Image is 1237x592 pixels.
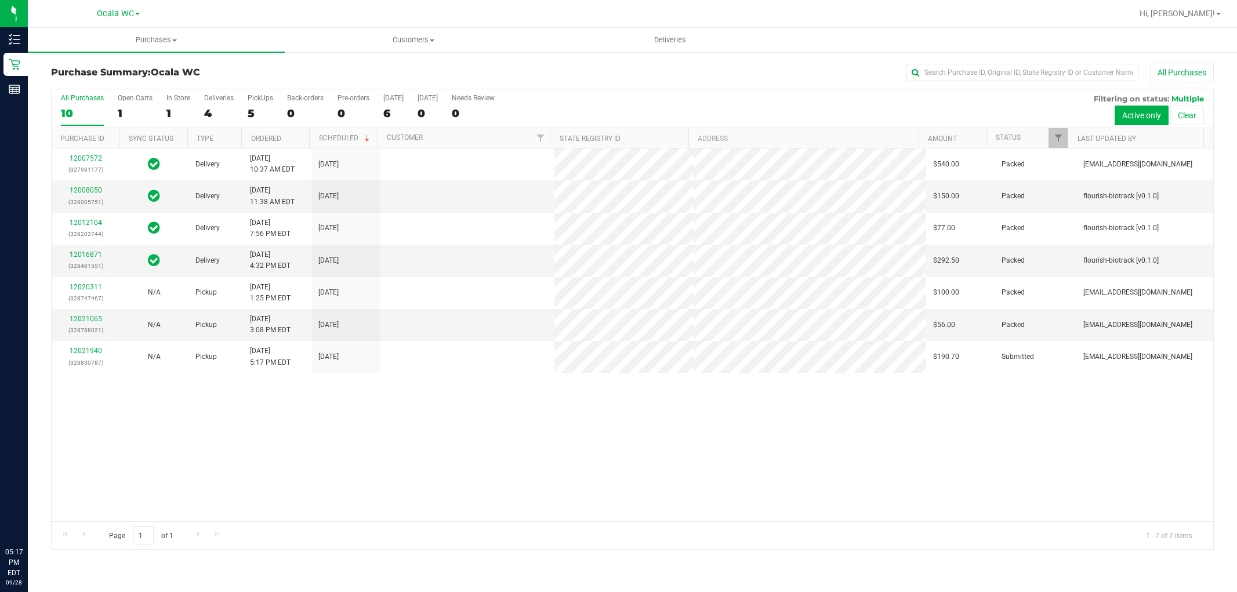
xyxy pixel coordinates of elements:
[118,107,153,120] div: 1
[906,64,1138,81] input: Search Purchase ID, Original ID, State Registry ID or Customer Name...
[933,287,959,298] span: $100.00
[933,351,959,362] span: $190.70
[1083,351,1192,362] span: [EMAIL_ADDRESS][DOMAIN_NAME]
[12,499,46,534] iframe: Resource center
[70,219,102,227] a: 12012104
[383,94,404,102] div: [DATE]
[195,255,220,266] span: Delivery
[250,314,291,336] span: [DATE] 3:08 PM EDT
[70,250,102,259] a: 12016871
[1115,106,1169,125] button: Active only
[452,107,495,120] div: 0
[148,156,160,172] span: In Sync
[148,287,161,298] button: N/A
[933,223,955,234] span: $77.00
[285,35,541,45] span: Customers
[250,153,295,175] span: [DATE] 10:37 AM EDT
[318,191,339,202] span: [DATE]
[319,134,372,142] a: Scheduled
[28,28,285,52] a: Purchases
[933,319,955,330] span: $56.00
[248,107,273,120] div: 5
[148,220,160,236] span: In Sync
[70,283,102,291] a: 12020311
[639,35,702,45] span: Deliveries
[195,319,217,330] span: Pickup
[148,288,161,296] span: Not Applicable
[318,319,339,330] span: [DATE]
[1083,223,1159,234] span: flourish-biotrack [v0.1.0]
[1002,255,1025,266] span: Packed
[28,35,285,45] span: Purchases
[97,9,134,19] span: Ocala WC
[1002,351,1034,362] span: Submitted
[70,315,102,323] a: 12021065
[9,83,20,95] inline-svg: Reports
[996,133,1021,141] a: Status
[1002,319,1025,330] span: Packed
[9,34,20,45] inline-svg: Inventory
[197,135,213,143] a: Type
[287,107,324,120] div: 0
[250,346,291,368] span: [DATE] 5:17 PM EDT
[1150,63,1214,82] button: All Purchases
[338,94,369,102] div: Pre-orders
[250,185,295,207] span: [DATE] 11:38 AM EDT
[928,135,957,143] a: Amount
[287,94,324,102] div: Back-orders
[1002,191,1025,202] span: Packed
[251,135,281,143] a: Ordered
[59,357,113,368] p: (328830787)
[318,223,339,234] span: [DATE]
[195,223,220,234] span: Delivery
[129,135,173,143] a: Sync Status
[933,191,959,202] span: $150.00
[250,282,291,304] span: [DATE] 1:25 PM EDT
[1002,223,1025,234] span: Packed
[1083,319,1192,330] span: [EMAIL_ADDRESS][DOMAIN_NAME]
[166,94,190,102] div: In Store
[542,28,799,52] a: Deliveries
[418,94,438,102] div: [DATE]
[195,191,220,202] span: Delivery
[148,188,160,204] span: In Sync
[51,67,438,78] h3: Purchase Summary:
[151,67,200,78] span: Ocala WC
[285,28,542,52] a: Customers
[1083,287,1192,298] span: [EMAIL_ADDRESS][DOMAIN_NAME]
[59,164,113,175] p: (327981177)
[248,94,273,102] div: PickUps
[933,255,959,266] span: $292.50
[70,186,102,194] a: 12008050
[59,228,113,239] p: (328202744)
[338,107,369,120] div: 0
[387,133,423,141] a: Customer
[1049,128,1068,148] a: Filter
[1002,287,1025,298] span: Packed
[318,255,339,266] span: [DATE]
[148,321,161,329] span: Not Applicable
[418,107,438,120] div: 0
[1137,526,1202,544] span: 1 - 7 of 7 items
[204,94,234,102] div: Deliveries
[59,325,113,336] p: (328788021)
[1083,191,1159,202] span: flourish-biotrack [v0.1.0]
[1083,159,1192,170] span: [EMAIL_ADDRESS][DOMAIN_NAME]
[1002,159,1025,170] span: Packed
[9,59,20,70] inline-svg: Retail
[148,252,160,268] span: In Sync
[99,526,183,544] span: Page of 1
[60,135,104,143] a: Purchase ID
[61,94,104,102] div: All Purchases
[933,159,959,170] span: $540.00
[166,107,190,120] div: 1
[250,249,291,271] span: [DATE] 4:32 PM EDT
[195,159,220,170] span: Delivery
[1171,94,1204,103] span: Multiple
[59,260,113,271] p: (328481551)
[133,526,154,544] input: 1
[59,197,113,208] p: (328005751)
[250,217,291,239] span: [DATE] 7:56 PM EDT
[560,135,621,143] a: State Registry ID
[195,351,217,362] span: Pickup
